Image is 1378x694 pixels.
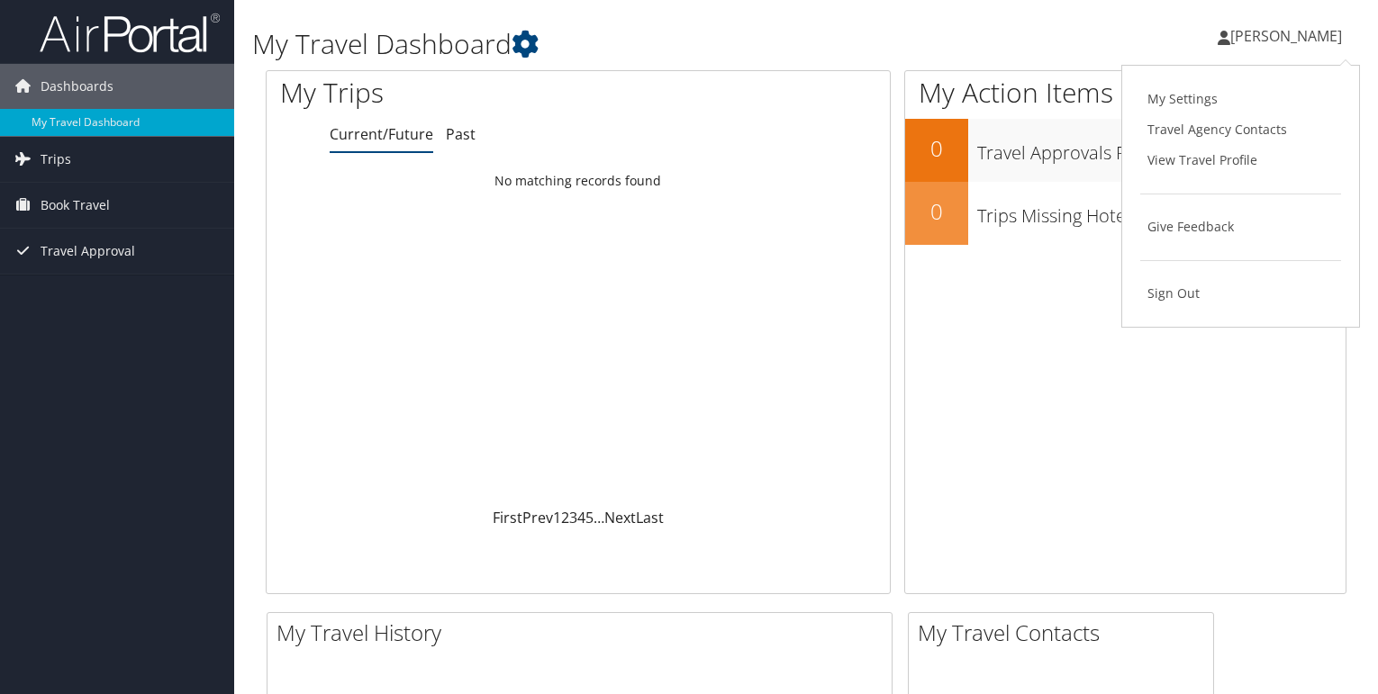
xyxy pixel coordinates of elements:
[1140,145,1341,176] a: View Travel Profile
[252,25,991,63] h1: My Travel Dashboard
[1140,278,1341,309] a: Sign Out
[905,133,968,164] h2: 0
[577,508,585,527] a: 4
[905,119,1346,182] a: 0Travel Approvals Pending (Advisor Booked)
[41,137,71,182] span: Trips
[41,64,113,109] span: Dashboards
[1140,114,1341,145] a: Travel Agency Contacts
[569,508,577,527] a: 3
[41,229,135,274] span: Travel Approval
[585,508,594,527] a: 5
[1218,9,1360,63] a: [PERSON_NAME]
[977,194,1346,229] h3: Trips Missing Hotels
[522,508,553,527] a: Prev
[561,508,569,527] a: 2
[636,508,664,527] a: Last
[604,508,636,527] a: Next
[905,182,1346,245] a: 0Trips Missing Hotels
[918,617,1213,648] h2: My Travel Contacts
[905,74,1346,112] h1: My Action Items
[277,617,892,648] h2: My Travel History
[330,124,433,144] a: Current/Future
[594,508,604,527] span: …
[1230,26,1342,46] span: [PERSON_NAME]
[977,131,1346,166] h3: Travel Approvals Pending (Advisor Booked)
[446,124,476,144] a: Past
[1140,212,1341,242] a: Give Feedback
[553,508,561,527] a: 1
[1140,84,1341,114] a: My Settings
[905,196,968,227] h2: 0
[41,183,110,228] span: Book Travel
[493,508,522,527] a: First
[267,165,890,197] td: No matching records found
[40,12,220,54] img: airportal-logo.png
[280,74,617,112] h1: My Trips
